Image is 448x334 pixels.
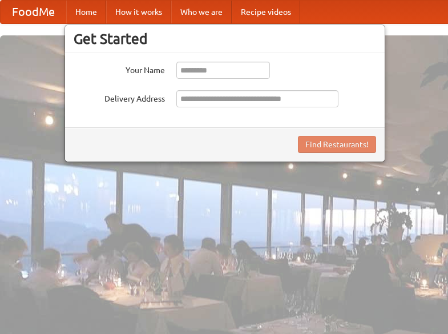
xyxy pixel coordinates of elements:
[106,1,171,23] a: How it works
[1,1,66,23] a: FoodMe
[232,1,300,23] a: Recipe videos
[74,62,165,76] label: Your Name
[74,30,376,47] h3: Get Started
[298,136,376,153] button: Find Restaurants!
[74,90,165,104] label: Delivery Address
[171,1,232,23] a: Who we are
[66,1,106,23] a: Home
